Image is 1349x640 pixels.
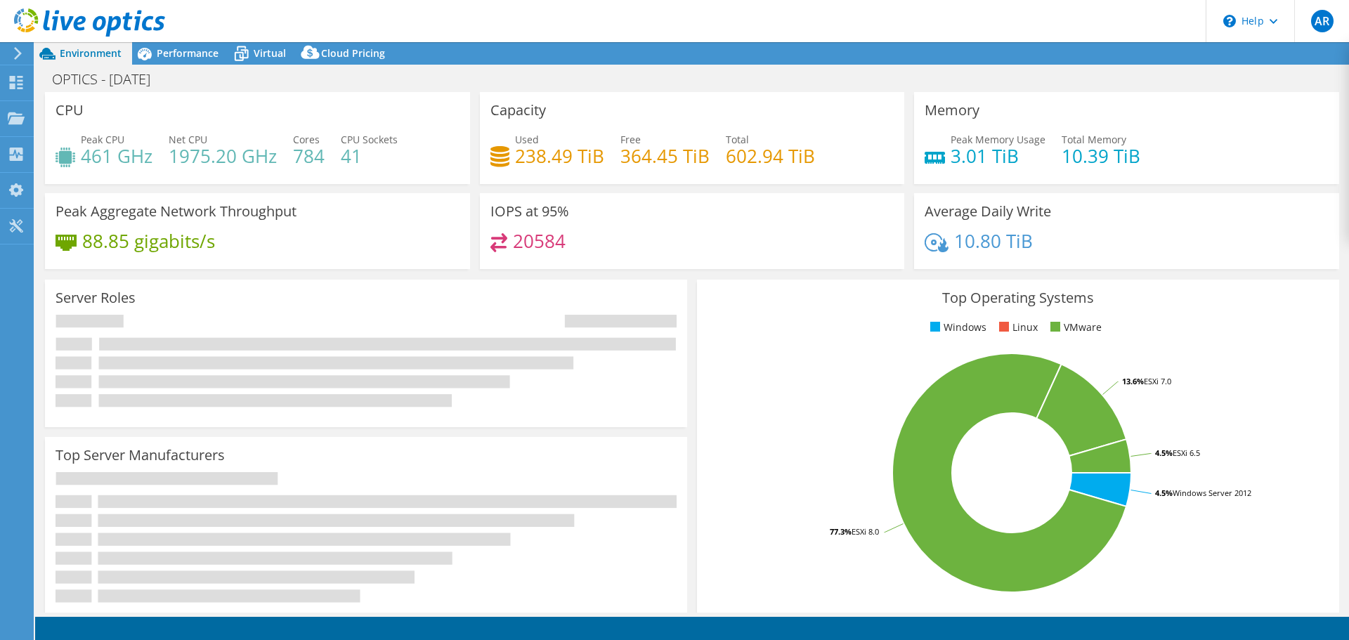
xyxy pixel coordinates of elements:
h1: OPTICS - [DATE] [46,72,172,87]
li: Windows [927,320,986,335]
tspan: 13.6% [1122,376,1144,386]
span: Cloud Pricing [321,46,385,60]
h4: 20584 [513,233,566,249]
li: VMware [1047,320,1102,335]
h4: 88.85 gigabits/s [82,233,215,249]
h4: 10.80 TiB [954,233,1033,249]
h4: 364.45 TiB [620,148,710,164]
h4: 238.49 TiB [515,148,604,164]
tspan: ESXi 6.5 [1173,448,1200,458]
h4: 3.01 TiB [951,148,1045,164]
span: Virtual [254,46,286,60]
tspan: ESXi 8.0 [852,526,879,537]
h4: 10.39 TiB [1062,148,1140,164]
span: Total [726,133,749,146]
h3: Top Server Manufacturers [56,448,225,463]
h3: IOPS at 95% [490,204,569,219]
h4: 461 GHz [81,148,152,164]
span: Peak Memory Usage [951,133,1045,146]
h3: Average Daily Write [925,204,1051,219]
span: Environment [60,46,122,60]
span: AR [1311,10,1334,32]
svg: \n [1223,15,1236,27]
li: Linux [996,320,1038,335]
h4: 41 [341,148,398,164]
tspan: 4.5% [1155,448,1173,458]
tspan: 77.3% [830,526,852,537]
h4: 784 [293,148,325,164]
span: Free [620,133,641,146]
h3: Capacity [490,103,546,118]
span: Performance [157,46,219,60]
span: Peak CPU [81,133,124,146]
tspan: Windows Server 2012 [1173,488,1251,498]
span: Total Memory [1062,133,1126,146]
tspan: 4.5% [1155,488,1173,498]
h3: Server Roles [56,290,136,306]
h3: Peak Aggregate Network Throughput [56,204,296,219]
tspan: ESXi 7.0 [1144,376,1171,386]
span: Used [515,133,539,146]
h4: 602.94 TiB [726,148,815,164]
span: CPU Sockets [341,133,398,146]
span: Cores [293,133,320,146]
h3: Memory [925,103,979,118]
h3: Top Operating Systems [708,290,1329,306]
h4: 1975.20 GHz [169,148,277,164]
h3: CPU [56,103,84,118]
span: Net CPU [169,133,207,146]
